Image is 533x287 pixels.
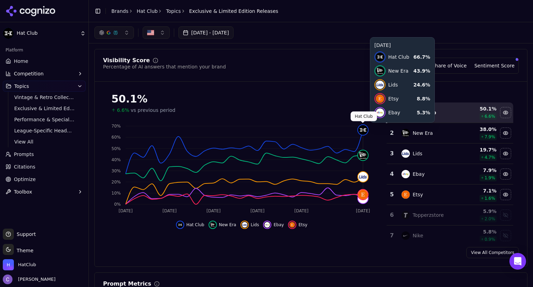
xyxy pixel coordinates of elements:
span: Optimize [14,176,36,183]
tspan: 40% [111,157,121,162]
button: Show topperzstore data [500,210,511,221]
tr: 1hat clubHat Club50.1%6.6%Hide hat club data [387,102,513,123]
button: Toolbox [3,186,86,197]
button: Hide lids data [500,148,511,159]
div: 7.1 % [464,187,497,194]
img: Hat Club [3,28,14,39]
span: Hat Club [17,30,77,36]
div: 5.8 % [464,228,497,235]
div: Visibility Score [103,58,150,63]
img: ebay [401,170,410,178]
span: 2.0 % [484,216,495,222]
tspan: [DATE] [206,208,221,213]
tspan: 0% [114,202,121,207]
button: Open organization switcher [3,259,36,270]
span: Prompts [14,151,34,158]
span: HatClub [18,262,36,268]
div: Percentage of AI answers that mention your brand [103,63,226,70]
tspan: 50% [111,146,121,151]
p: Hat Club [355,114,373,119]
span: Performance & Specialty Headwear [14,116,75,123]
button: Hide hat club data [500,107,511,118]
img: new era [210,222,215,228]
button: Visibility Score [382,59,427,72]
div: Hat Club [413,109,436,116]
div: 2 [389,129,395,137]
tspan: 70% [111,124,121,129]
button: Hide ebay data [263,221,284,229]
tr: 4ebayEbay7.9%1.9%Hide ebay data [387,164,513,184]
div: Topperzstore [413,212,444,219]
span: Home [14,58,28,65]
button: Hide etsy data [500,189,511,200]
span: vs previous period [131,107,176,114]
div: 1 [390,108,395,117]
div: New Era [413,130,433,137]
tspan: [DATE] [294,208,308,213]
span: Citations [14,163,35,170]
a: View All [11,137,77,147]
img: etsy [401,190,410,199]
a: Hat Club [137,8,158,15]
button: Open user button [3,274,56,284]
span: 0.9 % [484,237,495,242]
button: Hide etsy data [288,221,307,229]
tspan: 30% [111,169,121,173]
span: New Era [219,222,236,228]
div: Prompt Metrics [103,281,151,287]
span: Vintage & Retro Collections [14,94,75,101]
span: 1.9 % [484,175,495,181]
button: Hide new era data [209,221,236,229]
button: Show nike data [500,230,511,241]
div: 50.1% [111,93,372,105]
div: 7.9 % [464,167,497,174]
tr: 5etsyEtsy7.1%1.6%Hide etsy data [387,184,513,205]
span: Exclusive & Limited Edition Releases [14,105,75,112]
span: View All [14,138,75,145]
img: new era [401,129,410,137]
img: hat club [177,222,183,228]
span: Toolbox [14,188,32,195]
span: 6.6% [117,107,129,114]
img: etsy [358,190,368,199]
img: new era [358,150,368,160]
tspan: [DATE] [162,208,177,213]
img: hat club [401,108,410,117]
span: Competition [14,70,44,77]
img: topperzstore [401,211,410,219]
span: Etsy [298,222,307,228]
tspan: 10% [111,191,121,196]
div: 7 [389,231,395,240]
img: ebay [264,222,270,228]
img: Chris Hayes [3,274,12,284]
span: Ebay [273,222,284,228]
span: 4.7 % [484,155,495,160]
tr: 7nikeNike5.8%0.9%Show nike data [387,225,513,246]
a: Exclusive & Limited Edition Releases [11,104,77,113]
button: Sentiment Score [472,59,517,72]
tr: 6topperzstoreTopperzstore5.9%2.0%Show topperzstore data [387,205,513,225]
button: Hide new era data [500,128,511,139]
a: Optimize [3,174,86,185]
span: 6.6 % [484,114,495,119]
tr: 3lidsLids19.7%4.7%Hide lids data [387,143,513,164]
img: lids [401,149,410,158]
div: Platform [3,44,86,56]
img: HatClub [3,259,14,270]
img: etsy [289,222,295,228]
div: 5 [389,190,395,199]
div: Nike [413,232,423,239]
a: Citations [3,161,86,172]
div: 38.0 % [464,126,497,133]
div: 4 [389,170,395,178]
button: Hide ebay data [500,169,511,180]
img: hat club [358,125,368,135]
tspan: 20% [111,180,121,184]
tr: 2new eraNew Era38.0%7.9%Hide new era data [387,123,513,143]
div: 6 [389,211,395,219]
div: 50.1 % [464,105,497,112]
a: Brands [111,8,128,14]
span: Theme [14,248,33,253]
span: Support [14,231,36,238]
a: Prompts [3,149,86,160]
